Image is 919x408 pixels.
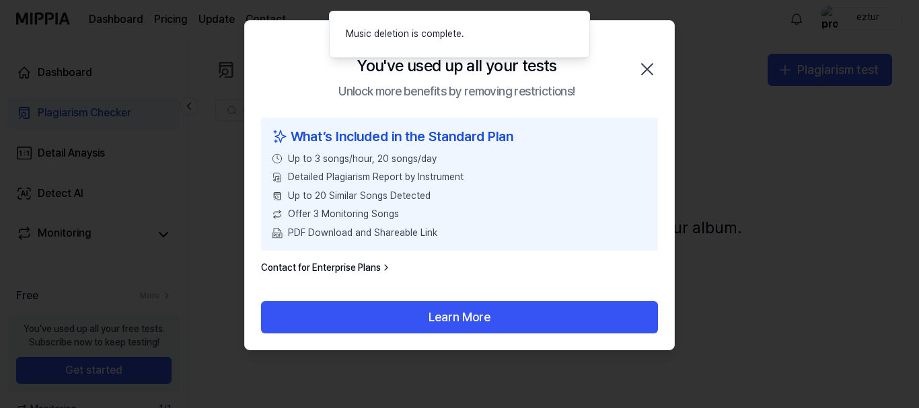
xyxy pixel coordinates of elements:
span: Up to 3 songs/hour, 20 songs/day [288,153,437,166]
div: Unlock more benefits by removing restrictions! [338,82,575,101]
a: Contact for Enterprise Plans [261,261,392,275]
span: Up to 20 Similar Songs Detected [288,190,431,203]
div: You've used up all your tests [357,53,557,79]
div: What’s Included in the Standard Plan [272,126,647,147]
img: PDF Download [272,228,283,239]
button: Learn More [261,301,658,333]
img: sparkles icon [272,126,288,147]
span: PDF Download and Shareable Link [288,227,437,240]
span: Offer 3 Monitoring Songs [288,208,399,221]
span: Detailed Plagiarism Report by Instrument [288,171,464,184]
